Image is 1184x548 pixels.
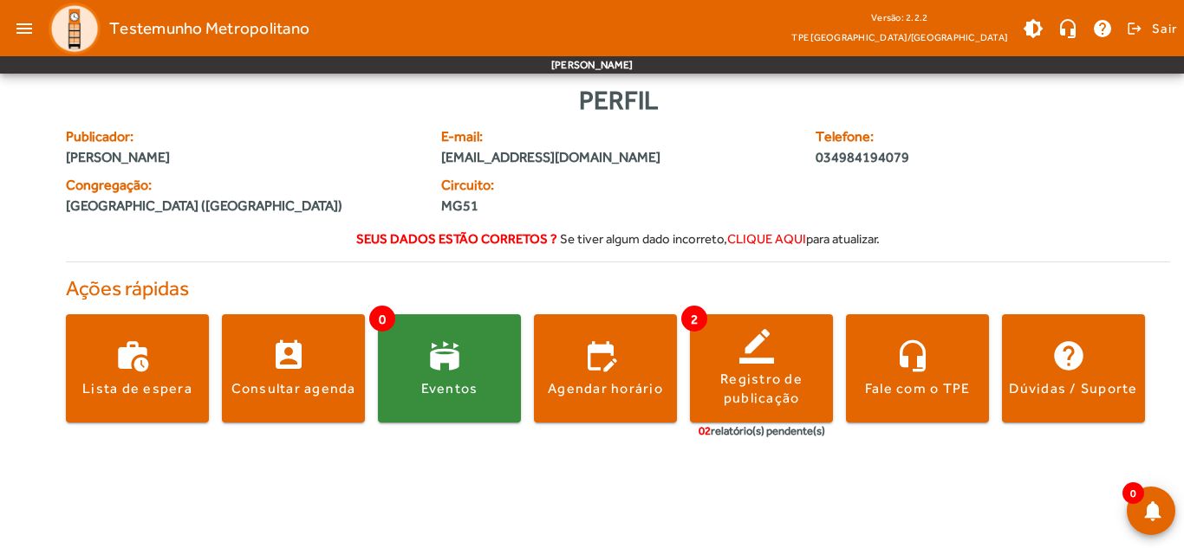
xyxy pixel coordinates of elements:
[66,126,420,147] span: Publicador:
[791,7,1007,29] div: Versão: 2.2.2
[441,126,796,147] span: E-mail:
[865,379,971,398] div: Fale com o TPE
[816,126,1077,147] span: Telefone:
[421,379,478,398] div: Eventos
[699,424,711,437] span: 02
[560,231,880,246] span: Se tiver algum dado incorreto, para atualizar.
[441,147,796,168] span: [EMAIL_ADDRESS][DOMAIN_NAME]
[66,276,1170,301] h4: Ações rápidas
[222,314,365,422] button: Consultar agenda
[690,370,833,409] div: Registro de publicação
[66,147,420,168] span: [PERSON_NAME]
[548,379,663,398] div: Agendar horário
[42,3,309,55] a: Testemunho Metropolitano
[534,314,677,422] button: Agendar horário
[1002,314,1145,422] button: Dúvidas / Suporte
[66,81,1170,119] div: Perfil
[441,175,608,196] span: Circuito:
[356,231,557,246] strong: Seus dados estão corretos ?
[791,29,1007,46] span: TPE [GEOGRAPHIC_DATA]/[GEOGRAPHIC_DATA]
[231,379,356,398] div: Consultar agenda
[1124,16,1177,42] button: Sair
[369,306,395,332] span: 0
[846,314,989,422] button: Fale com o TPE
[1152,15,1177,42] span: Sair
[378,314,521,422] button: Eventos
[66,175,420,196] span: Congregação:
[49,3,101,55] img: Logo TPE
[441,196,608,216] span: MG51
[82,379,192,398] div: Lista de espera
[1122,482,1144,504] span: 0
[1009,379,1137,398] div: Dúvidas / Suporte
[109,15,309,42] span: Testemunho Metropolitano
[690,314,833,422] button: Registro de publicação
[727,231,806,246] span: clique aqui
[699,422,825,440] div: relatório(s) pendente(s)
[66,314,209,422] button: Lista de espera
[7,11,42,46] mat-icon: menu
[66,196,342,216] span: [GEOGRAPHIC_DATA] ([GEOGRAPHIC_DATA])
[816,147,1077,168] span: 034984194079
[681,306,707,332] span: 2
